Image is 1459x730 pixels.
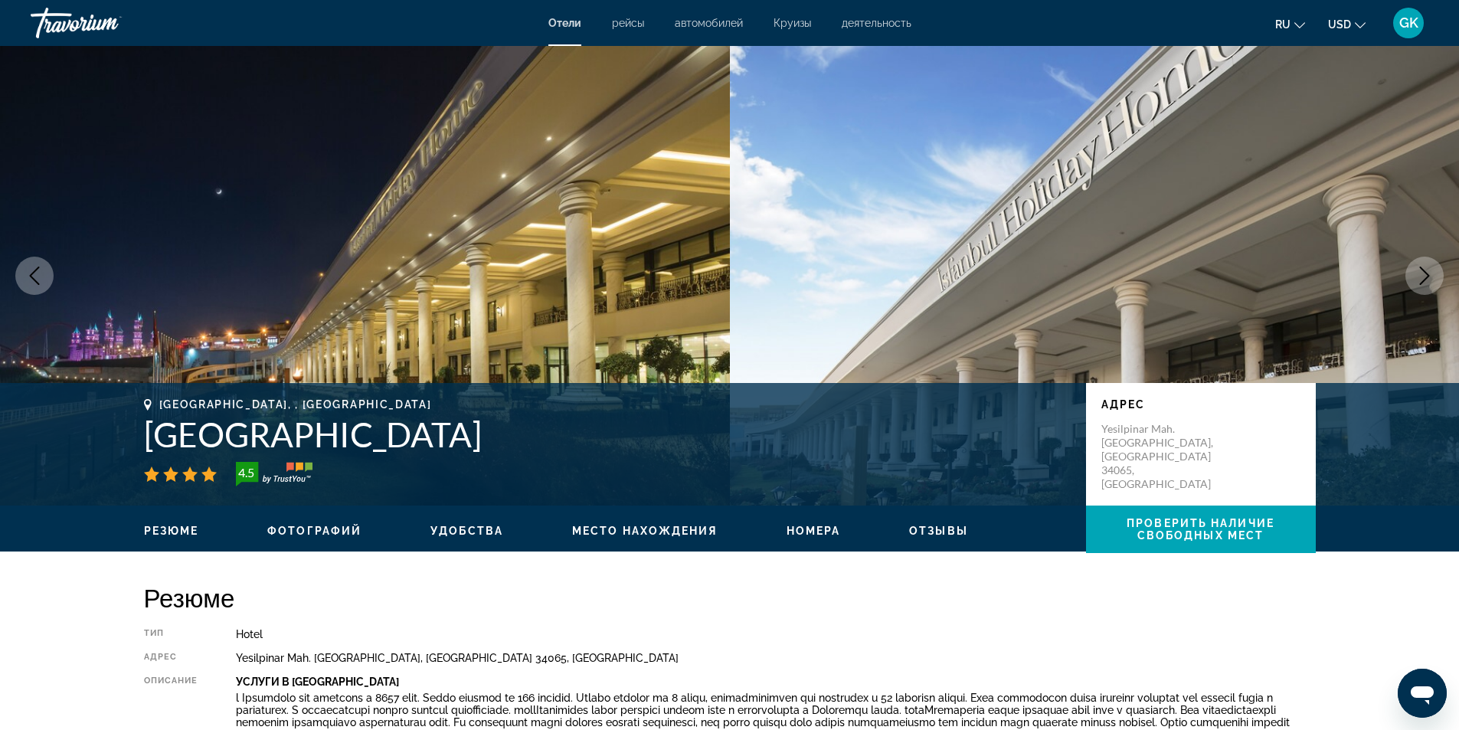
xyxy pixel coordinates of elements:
[1101,398,1300,411] p: адрес
[548,17,581,29] a: Отели
[612,17,644,29] a: рейсы
[1127,517,1274,542] span: Проверить наличие свободных мест
[1389,7,1428,39] button: User Menu
[15,257,54,295] button: Previous image
[675,17,743,29] a: автомобилей
[572,525,718,537] span: Место нахождения
[236,676,399,688] b: Услуги В [GEOGRAPHIC_DATA]
[1398,669,1447,718] iframe: Кнопка запуска окна обмена сообщениями
[159,398,432,411] span: [GEOGRAPHIC_DATA], , [GEOGRAPHIC_DATA]
[774,17,811,29] a: Круизы
[144,525,199,537] span: Резюме
[31,3,184,43] a: Travorium
[909,524,968,538] button: Отзывы
[231,463,262,482] div: 4.5
[1101,422,1224,491] p: Yesilpinar Mah. [GEOGRAPHIC_DATA], [GEOGRAPHIC_DATA] 34065, [GEOGRAPHIC_DATA]
[1086,506,1316,553] button: Проверить наличие свободных мест
[842,17,911,29] a: деятельность
[572,524,718,538] button: Место нахождения
[1399,15,1418,31] span: GK
[144,582,1316,613] h2: Резюме
[1275,13,1305,35] button: Change language
[787,524,841,538] button: Номера
[236,462,312,486] img: trustyou-badge-hor.svg
[1328,13,1366,35] button: Change currency
[1405,257,1444,295] button: Next image
[1275,18,1291,31] span: ru
[144,524,199,538] button: Резюме
[236,652,1315,664] div: Yesilpinar Mah. [GEOGRAPHIC_DATA], [GEOGRAPHIC_DATA] 34065, [GEOGRAPHIC_DATA]
[144,628,198,640] div: Тип
[909,525,968,537] span: Отзывы
[430,525,503,537] span: Удобства
[267,525,361,537] span: Фотографий
[144,652,198,664] div: адрес
[787,525,841,537] span: Номера
[236,628,1315,640] div: Hotel
[1328,18,1351,31] span: USD
[267,524,361,538] button: Фотографий
[430,524,503,538] button: Удобства
[144,414,1071,454] h1: [GEOGRAPHIC_DATA]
